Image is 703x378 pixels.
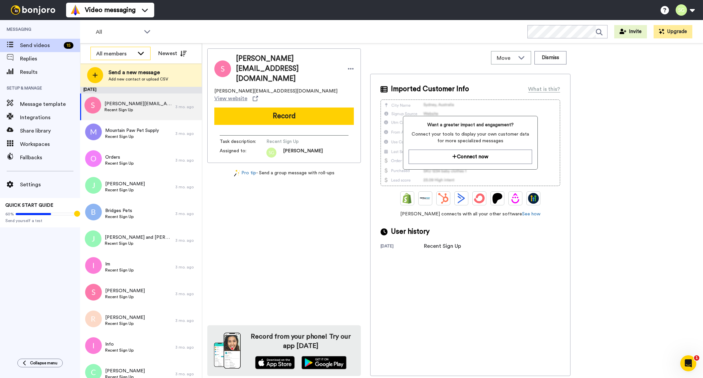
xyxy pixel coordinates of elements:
img: bj-logo-header-white.svg [8,5,58,15]
img: Ontraport [420,193,431,204]
div: Tooltip anchor [74,211,80,217]
span: Recent Sign Up [266,138,330,145]
span: Im [105,261,134,267]
span: Task description : [220,138,266,145]
span: Add new contact or upload CSV [108,76,168,82]
div: 3 mo. ago [175,238,199,243]
div: Recent Sign Up [424,242,461,250]
span: [PERSON_NAME] [105,181,145,187]
span: [PERSON_NAME] [105,368,145,374]
span: Share library [20,127,80,135]
button: Connect now [409,150,532,164]
img: j.png [85,230,101,247]
span: Collapse menu [30,360,57,366]
div: [DATE] [381,243,424,250]
span: Recent Sign Up [105,161,134,166]
img: appstore [255,356,295,369]
span: User history [391,227,430,237]
div: 3 mo. ago [175,345,199,350]
img: i.png [85,257,102,274]
span: Bridges Pets [105,207,134,214]
img: sg.png [266,148,276,158]
span: [PERSON_NAME][EMAIL_ADDRESS][DOMAIN_NAME] [214,88,337,94]
span: Workspaces [20,140,80,148]
img: Patreon [492,193,503,204]
span: Send yourself a test [5,218,75,223]
div: 3 mo. ago [175,291,199,297]
div: 3 mo. ago [175,264,199,270]
img: playstore [301,356,346,369]
a: View website [214,94,258,103]
div: 3 mo. ago [175,158,199,163]
span: Connect your tools to display your own customer data for more specialized messages [409,131,532,144]
button: Newest [153,47,192,60]
span: Orders [105,154,134,161]
button: Upgrade [654,25,692,38]
span: [PERSON_NAME] [105,314,145,321]
button: Invite [614,25,647,38]
span: [PERSON_NAME][EMAIL_ADDRESS][DOMAIN_NAME] [104,101,172,107]
span: Recent Sign Up [105,214,134,219]
span: All [96,28,141,36]
span: Want a greater impact and engagement? [409,122,532,128]
img: s.png [85,284,102,301]
div: 15 [64,42,73,49]
span: Send a new message [108,68,168,76]
span: 60% [5,211,14,217]
img: Hubspot [438,193,449,204]
div: - Send a group message with roll-ups [207,170,361,177]
span: Recent Sign Up [105,294,145,300]
img: ActiveCampaign [456,193,467,204]
img: GoHighLevel [528,193,539,204]
div: 3 mo. ago [175,371,199,377]
span: Imported Customer Info [391,84,469,94]
div: 3 mo. ago [175,104,199,110]
span: QUICK START GUIDE [5,203,53,208]
span: 1 [694,355,699,361]
span: Send videos [20,41,61,49]
div: 3 mo. ago [175,184,199,190]
span: View website [214,94,247,103]
span: [PERSON_NAME] and [PERSON_NAME] [105,234,172,241]
h4: Record from your phone! Try our app [DATE] [247,332,354,351]
img: magic-wand.svg [234,170,240,177]
img: Image of Stephanie@bendpetexpress.com [214,60,231,77]
iframe: Intercom live chat [680,355,696,371]
span: Fallbacks [20,154,80,162]
img: Shopify [402,193,413,204]
img: s.png [84,97,101,114]
span: Recent Sign Up [105,187,145,193]
span: Integrations [20,114,80,122]
img: r.png [85,311,102,327]
button: Collapse menu [17,359,63,367]
div: All members [96,50,134,58]
img: i.png [85,337,102,354]
div: 3 mo. ago [175,318,199,323]
span: Move [497,54,515,62]
a: Pro tip [234,170,256,177]
div: What is this? [528,85,560,93]
span: Recent Sign Up [104,107,172,113]
img: b.png [85,204,102,220]
span: [PERSON_NAME] [105,288,145,294]
span: Results [20,68,80,76]
span: Recent Sign Up [105,321,145,326]
button: Record [214,108,354,125]
span: Message template [20,100,80,108]
span: Recent Sign Up [105,267,134,273]
div: 3 mo. ago [175,211,199,216]
span: Assigned to: [220,148,266,158]
a: See how [522,212,540,216]
span: Recent Sign Up [105,134,159,139]
span: Recent Sign Up [105,241,172,246]
img: m.png [85,124,102,140]
div: [DATE] [80,87,202,93]
span: Video messaging [85,5,136,15]
img: vm-color.svg [70,5,81,15]
img: ConvertKit [474,193,485,204]
img: j.png [85,177,102,194]
span: [PERSON_NAME] connects with all your other software [381,211,560,217]
button: Dismiss [534,51,566,64]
